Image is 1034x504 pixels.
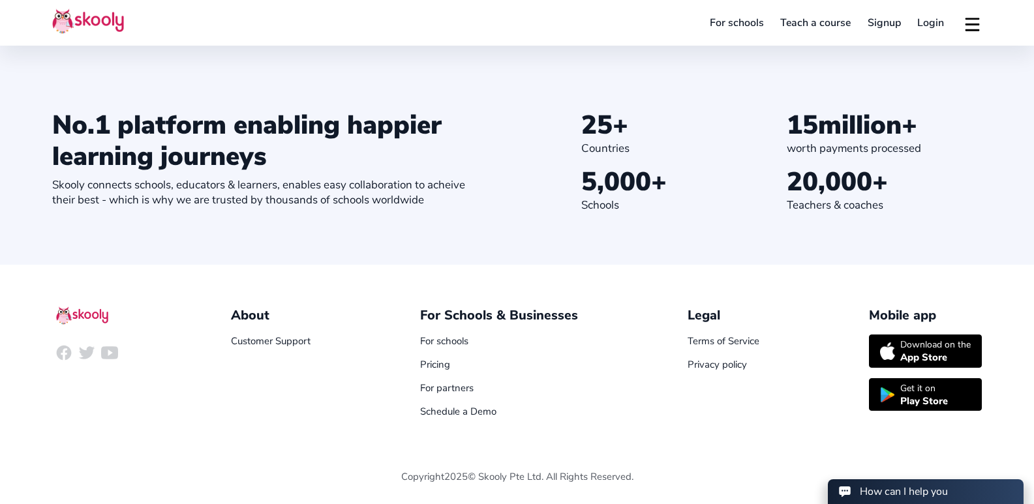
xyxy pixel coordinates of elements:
[420,405,496,418] a: Schedule a Demo
[900,338,971,351] div: Download on the
[688,358,747,371] a: Privacy policy
[787,198,982,213] div: Teachers & coaches
[787,141,982,156] div: worth payments processed
[581,198,776,213] div: Schools
[420,334,468,348] a: For schools
[880,387,895,402] img: icon-playstore
[75,344,98,365] a: logo twitter
[787,164,872,200] span: 20,000
[420,358,450,371] a: Pricing
[56,306,108,325] img: Skooly
[869,334,982,368] a: Download on theApp Store
[900,382,948,394] div: Get it on
[787,110,982,141] div: million+
[787,108,818,143] span: 15
[98,344,121,365] a: logo youtube
[869,306,982,324] div: Mobile app
[909,12,953,33] a: Login
[420,306,578,324] div: For Schools & Businesses
[52,110,487,172] div: No.1 platform enabling happier learning journeys
[581,108,613,143] span: 25
[859,12,909,33] a: Signup
[52,8,124,34] img: Skooly
[55,344,72,361] ion-icon: logo facebook
[900,351,971,364] div: App Store
[52,177,487,207] div: Skooly connects schools, educators & learners, enables easy collaboration to acheive their best -...
[581,166,776,198] div: +
[772,12,859,33] a: Teach a course
[701,12,772,33] a: For schools
[101,344,118,361] ion-icon: logo youtube
[78,344,95,361] ion-icon: logo twitter
[581,110,776,141] div: +
[869,378,982,411] a: Get it onPlay Store
[900,394,948,408] div: Play Store
[581,164,651,200] span: 5,000
[231,334,311,348] a: Customer Support
[231,306,311,324] div: About
[52,418,982,504] div: Copyright © Skooly Pte Ltd. All Rights Reserved.
[444,470,468,483] span: 2025
[420,381,474,394] a: For partners
[688,334,759,348] a: Terms of Service
[787,166,982,198] div: +
[581,141,776,156] div: Countries
[52,344,75,365] a: logo facebook
[963,12,982,34] button: menu outline
[880,342,895,360] img: icon-apple
[688,306,759,324] div: Legal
